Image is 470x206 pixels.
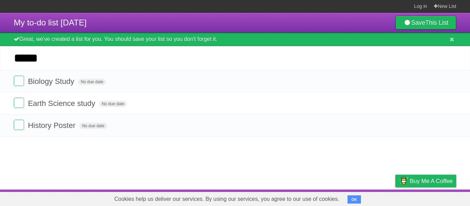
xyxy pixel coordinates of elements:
span: Earth Science study [28,99,97,108]
a: Suggest a feature [413,191,456,204]
span: No due date [78,79,106,85]
span: No due date [99,101,127,107]
label: Done [14,76,24,86]
span: Buy me a coffee [410,175,453,187]
a: Buy me a coffee [395,175,456,187]
a: Developers [327,191,354,204]
a: Terms [363,191,378,204]
button: OK [348,195,361,204]
span: History Poster [28,121,77,130]
span: Biology Study [28,77,76,86]
b: This List [425,19,448,26]
label: Done [14,98,24,108]
a: About [304,191,318,204]
span: Cookies help us deliver our services. By using our services, you agree to our use of cookies. [107,192,346,206]
a: SaveThis List [395,16,456,30]
img: Buy me a coffee [399,175,408,187]
span: No due date [79,123,107,129]
label: Done [14,120,24,130]
a: Privacy [386,191,404,204]
span: My to-do list [DATE] [14,18,87,27]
